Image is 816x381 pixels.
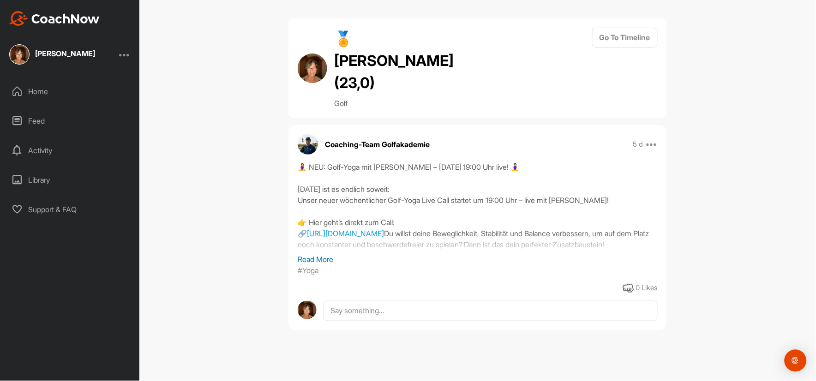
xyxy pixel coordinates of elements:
img: avatar [298,301,317,320]
img: avatar [298,134,318,155]
img: avatar [298,54,327,83]
img: CoachNow [9,11,100,26]
div: 🧘‍♀️ NEU: Golf-Yoga mit [PERSON_NAME] – [DATE] 19:00 Uhr live! 🧘‍♀️ [DATE] ist es endlich soweit:... [298,161,658,254]
div: Feed [5,109,135,132]
p: Golf [334,98,459,109]
p: Read More [298,254,658,265]
div: 0 Likes [636,283,658,293]
p: 5 d [633,140,643,149]
div: Library [5,168,135,191]
div: Open Intercom Messenger [785,350,807,372]
a: Go To Timeline [592,28,658,109]
div: Home [5,80,135,103]
div: Support & FAQ [5,198,135,221]
h2: 🏅[PERSON_NAME] (23,0) [334,28,459,94]
button: Go To Timeline [592,28,658,48]
a: [URL][DOMAIN_NAME] [307,229,384,238]
div: Activity [5,139,135,162]
div: [PERSON_NAME] [35,50,95,57]
img: square_22109419d0ba4aadc9f742032d5028ee.jpg [9,44,30,65]
p: #Yoga [298,265,318,276]
p: Coaching-Team Golfakademie [325,139,430,150]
